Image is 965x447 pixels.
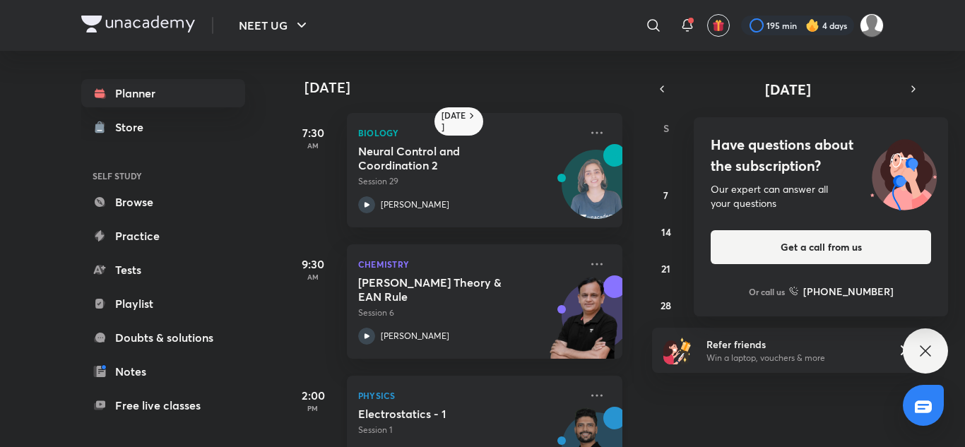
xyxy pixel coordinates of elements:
h5: 2:00 [285,387,341,404]
p: Or call us [749,285,785,298]
p: Session 29 [358,175,580,188]
p: AM [285,273,341,281]
img: streak [805,18,819,32]
p: Biology [358,124,580,141]
abbr: September 21, 2025 [661,262,670,275]
p: Session 1 [358,424,580,436]
p: [PERSON_NAME] [381,330,449,342]
button: September 21, 2025 [655,257,677,280]
img: referral [663,336,692,364]
p: PM [285,404,341,412]
p: [PERSON_NAME] [381,198,449,211]
p: Chemistry [358,256,580,273]
img: ttu_illustration_new.svg [859,134,948,210]
h4: Have questions about the subscription? [711,134,931,177]
h5: 9:30 [285,256,341,273]
a: Company Logo [81,16,195,36]
p: AM [285,141,341,150]
a: Practice [81,222,245,250]
p: Win a laptop, vouchers & more [706,352,880,364]
button: Get a call from us [711,230,931,264]
p: Session 6 [358,306,580,319]
h4: [DATE] [304,79,637,96]
h5: Electrostatics - 1 [358,407,534,421]
a: [PHONE_NUMBER] [789,284,894,299]
button: September 28, 2025 [655,294,677,316]
a: Notes [81,357,245,386]
button: September 7, 2025 [655,184,677,206]
abbr: September 14, 2025 [661,225,671,239]
h6: SELF STUDY [81,164,245,188]
abbr: September 28, 2025 [661,299,671,312]
h6: [DATE] [442,110,466,133]
a: Free live classes [81,391,245,419]
abbr: Sunday [663,121,669,135]
a: Browse [81,188,245,216]
p: Physics [358,387,580,404]
h5: Neural Control and Coordination 2 [358,144,534,172]
img: Avatar [562,157,630,225]
h5: Werner's Theory & EAN Rule [358,275,534,304]
img: unacademy [545,275,622,373]
button: NEET UG [230,11,319,40]
img: avatar [712,19,725,32]
img: Company Logo [81,16,195,32]
h5: 7:30 [285,124,341,141]
h6: Refer friends [706,337,880,352]
a: Tests [81,256,245,284]
span: [DATE] [765,80,811,99]
h6: [PHONE_NUMBER] [803,284,894,299]
div: Our expert can answer all your questions [711,182,931,210]
button: [DATE] [672,79,904,99]
a: Doubts & solutions [81,323,245,352]
a: Store [81,113,245,141]
abbr: September 7, 2025 [663,189,668,202]
a: Planner [81,79,245,107]
div: Store [115,119,152,136]
button: avatar [707,14,730,37]
img: Mahi Singh [860,13,884,37]
button: September 14, 2025 [655,220,677,243]
a: Playlist [81,290,245,318]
